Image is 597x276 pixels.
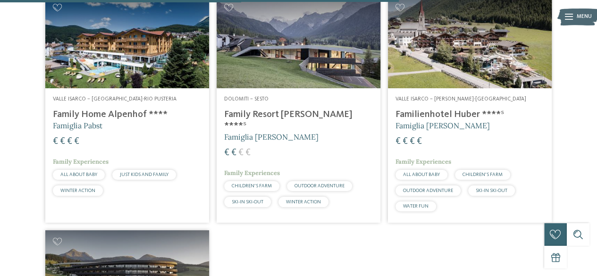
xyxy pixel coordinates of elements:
span: € [67,137,72,146]
span: Family Experiences [395,158,451,166]
span: € [74,137,79,146]
span: CHILDREN’S FARM [462,172,503,177]
h4: Family Resort [PERSON_NAME] ****ˢ [224,109,373,132]
span: € [417,137,422,146]
span: CHILDREN’S FARM [232,184,272,188]
span: OUTDOOR ADVENTURE [403,188,453,193]
span: Valle Isarco – [PERSON_NAME]-[GEOGRAPHIC_DATA] [395,96,526,102]
span: WATER FUN [403,204,429,209]
span: WINTER ACTION [60,188,95,193]
span: Family Experiences [53,158,109,166]
span: Family Experiences [224,169,280,177]
span: SKI-IN SKI-OUT [476,188,507,193]
span: WINTER ACTION [286,200,321,204]
span: Dolomiti – Sesto [224,96,269,102]
span: Famiglia [PERSON_NAME] [395,121,490,130]
span: OUTDOOR ADVENTURE [294,184,345,188]
h4: Familienhotel Huber ****ˢ [395,109,544,120]
h4: Family Home Alpenhof **** [53,109,202,120]
span: ALL ABOUT BABY [60,172,97,177]
span: € [224,148,229,158]
span: € [403,137,408,146]
span: Valle Isarco – [GEOGRAPHIC_DATA]-Rio Pusteria [53,96,177,102]
span: € [238,148,244,158]
span: Famiglia [PERSON_NAME] [224,132,319,142]
span: € [245,148,251,158]
span: € [60,137,65,146]
span: JUST KIDS AND FAMILY [120,172,168,177]
span: € [410,137,415,146]
span: € [395,137,401,146]
span: SKI-IN SKI-OUT [232,200,263,204]
span: ALL ABOUT BABY [403,172,440,177]
span: € [231,148,236,158]
span: Famiglia Pabst [53,121,102,130]
span: € [53,137,58,146]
